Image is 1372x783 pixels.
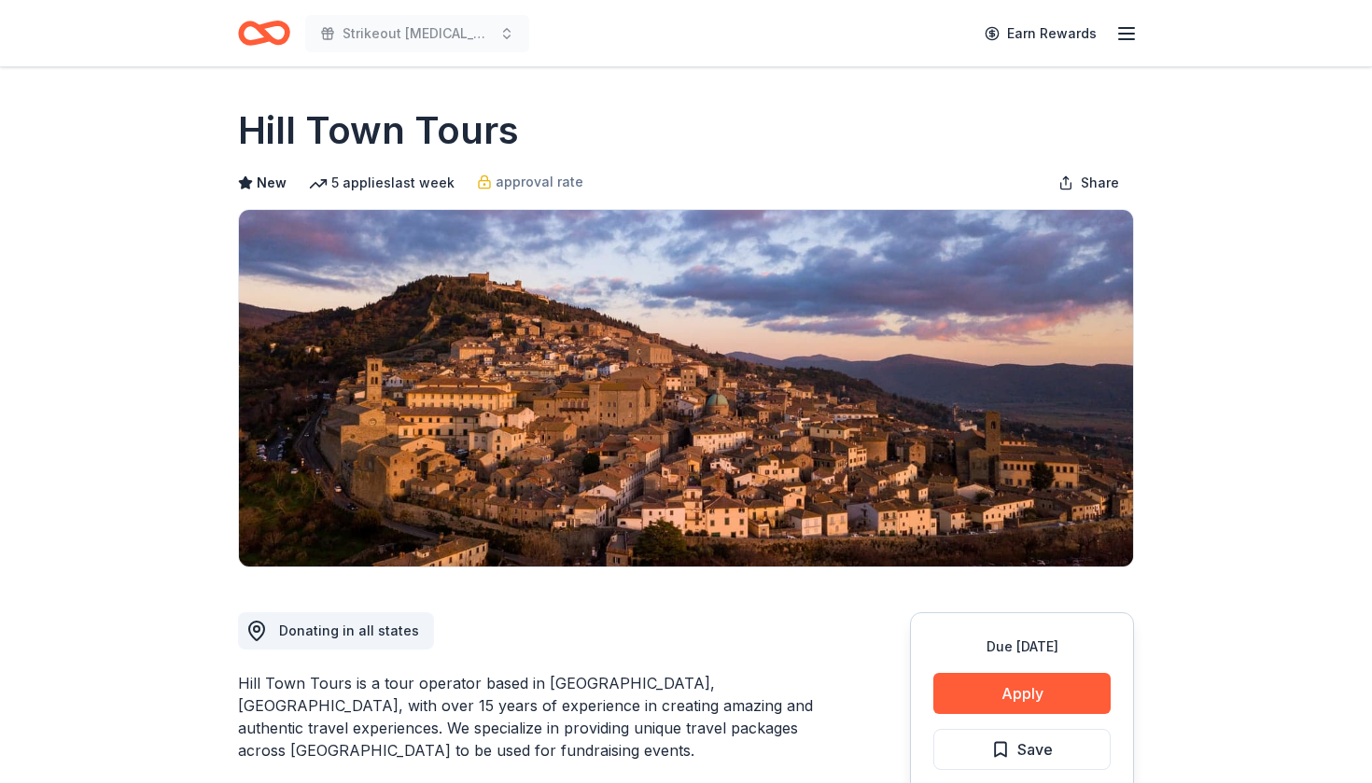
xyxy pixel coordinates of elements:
[257,172,287,194] span: New
[343,22,492,45] span: Strikeout [MEDICAL_DATA]
[309,172,455,194] div: 5 applies last week
[933,729,1111,770] button: Save
[933,673,1111,714] button: Apply
[238,672,820,762] div: Hill Town Tours is a tour operator based in [GEOGRAPHIC_DATA], [GEOGRAPHIC_DATA], with over 15 ye...
[1017,737,1053,762] span: Save
[933,636,1111,658] div: Due [DATE]
[239,210,1133,566] img: Image for Hill Town Tours
[305,15,529,52] button: Strikeout [MEDICAL_DATA]
[279,622,419,638] span: Donating in all states
[238,105,519,157] h1: Hill Town Tours
[1081,172,1119,194] span: Share
[1043,164,1134,202] button: Share
[496,171,583,193] span: approval rate
[238,11,290,55] a: Home
[477,171,583,193] a: approval rate
[973,17,1108,50] a: Earn Rewards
